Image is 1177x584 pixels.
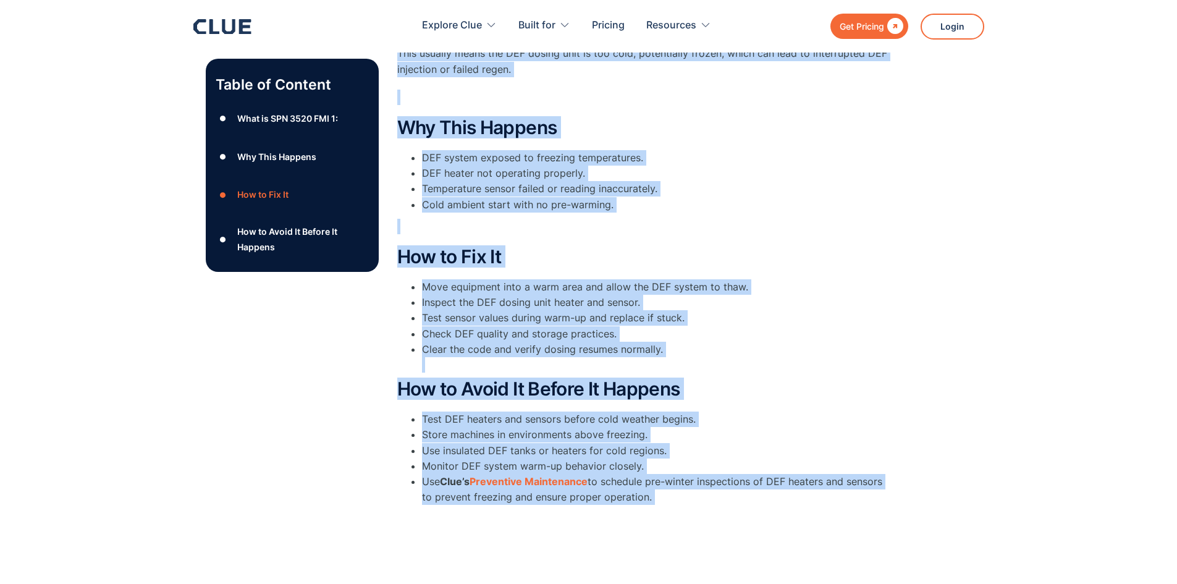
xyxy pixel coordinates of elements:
[422,197,892,213] li: Cold ambient start with no pre-warming.
[216,75,369,95] p: Table of Content
[216,230,230,248] div: ●
[422,181,892,197] li: Temperature sensor failed or reading inaccurately.
[422,295,892,310] li: Inspect the DEF dosing unit heater and sensor.
[440,475,470,488] strong: Clue’s
[422,166,892,181] li: DEF heater not operating properly.
[422,6,482,45] div: Explore Clue
[884,19,903,34] div: 
[237,111,338,126] div: What is SPN 3520 FMI 1:
[592,6,625,45] a: Pricing
[216,109,230,128] div: ●
[518,6,570,45] div: Built for
[216,148,369,166] a: ●Why This Happens
[422,150,892,166] li: DEF system exposed to freezing temperatures.
[422,474,892,505] li: Use to schedule pre-winter inspections of DEF heaters and sensors to prevent freezing and ensure ...
[237,224,368,255] div: How to Avoid It Before It Happens
[397,379,892,399] h2: How to Avoid It Before It Happens
[397,117,892,138] h2: Why This Happens
[422,310,892,326] li: Test sensor values during warm-up and replace if stuck.
[216,109,369,128] a: ●What is SPN 3520 FMI 1:
[921,14,984,40] a: Login
[422,6,497,45] div: Explore Clue
[397,90,892,105] p: ‍
[422,427,892,442] li: Store machines in environments above freezing.
[470,475,588,488] a: Preventive Maintenance
[216,148,230,166] div: ●
[646,6,696,45] div: Resources
[237,187,289,203] div: How to Fix It
[518,6,555,45] div: Built for
[646,6,711,45] div: Resources
[216,185,230,204] div: ●
[840,19,884,34] div: Get Pricing
[830,14,908,39] a: Get Pricing
[422,443,892,459] li: Use insulated DEF tanks or heaters for cold regions.
[422,412,892,427] li: Test DEF heaters and sensors before cold weather begins.
[397,46,892,77] p: This usually means the DEF dosing unit is too cold, potentially frozen, which can lead to interru...
[216,185,369,204] a: ●How to Fix It
[422,342,892,373] li: Clear the code and verify dosing resumes normally.
[237,149,316,164] div: Why This Happens
[422,326,892,342] li: Check DEF quality and storage practices.
[397,247,892,267] h2: How to Fix It
[422,279,892,295] li: Move equipment into a warm area and allow the DEF system to thaw.
[397,219,892,234] p: ‍
[422,459,892,474] li: Monitor DEF system warm-up behavior closely.
[216,224,369,255] a: ●How to Avoid It Before It Happens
